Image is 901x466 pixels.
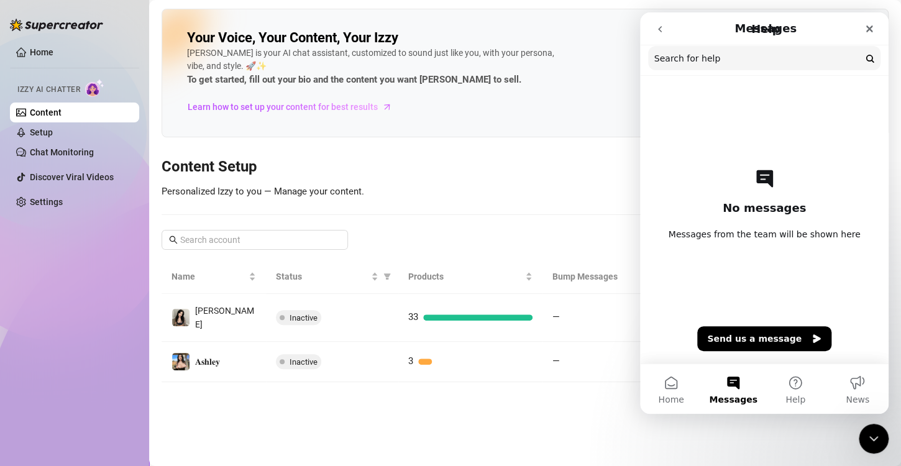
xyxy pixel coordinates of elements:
[17,84,80,96] span: Izzy AI Chatter
[276,270,368,283] span: Status
[640,12,889,414] iframe: Intercom live chat
[30,107,62,117] a: Content
[172,309,190,326] img: Ashley
[195,357,220,367] span: 𝐀𝐬𝐡𝐥𝐞𝐲
[30,47,53,57] a: Home
[169,235,178,244] span: search
[172,353,190,370] img: 𝐀𝐬𝐡𝐥𝐞𝐲
[542,260,687,294] th: Bump Messages
[30,197,63,207] a: Settings
[180,233,331,247] input: Search account
[408,355,413,367] span: 3
[381,101,393,113] span: arrow-right
[85,79,104,97] img: AI Chatter
[552,270,667,283] span: Bump Messages
[408,270,523,283] span: Products
[162,260,266,294] th: Name
[187,47,560,88] div: [PERSON_NAME] is your AI chat assistant, customized to sound just like you, with your persona, vi...
[408,311,418,322] span: 33
[290,357,318,367] span: Inactive
[552,355,560,367] span: —
[30,172,114,182] a: Discover Viral Videos
[187,97,401,117] a: Learn how to set up your content for best results
[383,273,391,280] span: filter
[398,260,542,294] th: Products
[859,424,889,454] iframe: Intercom live chat
[695,10,888,137] img: ai-chatter-content-library-cLFOSyPT.png
[290,313,318,322] span: Inactive
[162,186,364,197] span: Personalized Izzy to you — Manage your content.
[30,127,53,137] a: Setup
[266,260,398,294] th: Status
[172,270,246,283] span: Name
[187,74,521,85] strong: To get started, fill out your bio and the content you want [PERSON_NAME] to sell.
[187,29,398,47] h2: Your Voice, Your Content, Your Izzy
[381,267,393,286] span: filter
[10,19,103,31] img: logo-BBDzfeDw.svg
[552,311,560,322] span: —
[195,306,254,329] span: [PERSON_NAME]
[30,147,94,157] a: Chat Monitoring
[188,100,378,114] span: Learn how to set up your content for best results
[162,157,889,177] h3: Content Setup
